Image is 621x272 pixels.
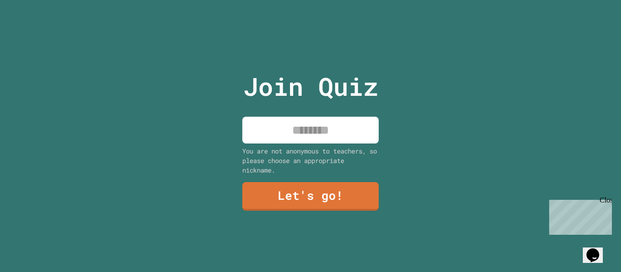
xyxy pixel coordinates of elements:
p: Join Quiz [243,68,378,105]
a: Let's go! [242,182,379,211]
div: Chat with us now!Close [4,4,63,58]
div: You are not anonymous to teachers, so please choose an appropriate nickname. [242,146,379,175]
iframe: chat widget [546,196,612,235]
iframe: chat widget [583,236,612,263]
